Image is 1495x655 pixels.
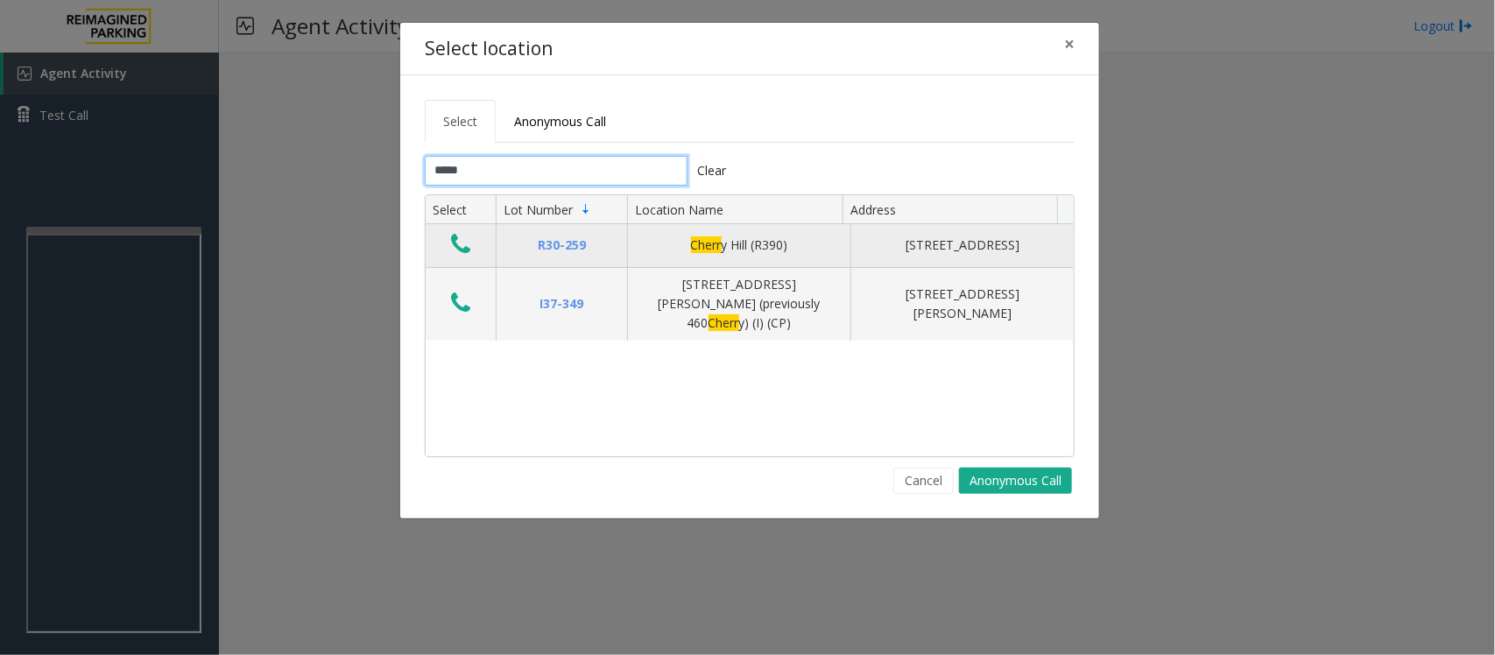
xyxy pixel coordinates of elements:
button: Cancel [893,468,954,494]
button: Close [1052,23,1087,66]
th: Select [426,195,496,225]
span: Select [443,113,477,130]
span: Cherr [709,314,739,331]
span: Address [850,201,896,218]
div: [STREET_ADDRESS][PERSON_NAME] (previously 460 y) (I) (CP) [638,275,840,334]
div: [STREET_ADDRESS][PERSON_NAME] [862,285,1063,324]
button: Anonymous Call [959,468,1072,494]
span: Cherr [691,236,722,253]
button: Clear [688,156,737,186]
span: Location Name [635,201,723,218]
span: Anonymous Call [514,113,606,130]
div: R30-259 [507,236,617,255]
div: I37-349 [507,294,617,313]
span: Lot Number [504,201,573,218]
div: y Hill (R390) [638,236,840,255]
div: Data table [426,195,1074,456]
span: × [1064,32,1075,56]
ul: Tabs [425,100,1075,143]
span: Sortable [579,202,593,216]
h4: Select location [425,35,553,63]
div: [STREET_ADDRESS] [862,236,1063,255]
